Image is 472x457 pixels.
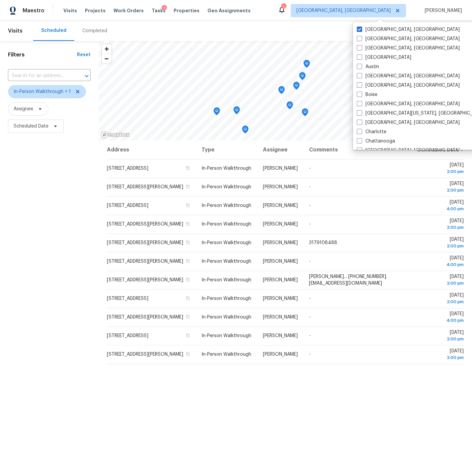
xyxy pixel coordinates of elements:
[85,7,106,14] span: Projects
[242,126,249,136] div: Map marker
[281,4,286,11] div: 1
[201,315,251,320] span: In-Person Walkthrough
[263,352,298,357] span: [PERSON_NAME]
[263,296,298,301] span: [PERSON_NAME]
[102,44,112,54] button: Zoom in
[185,277,191,283] button: Copy Address
[416,200,464,212] span: [DATE]
[263,240,298,245] span: [PERSON_NAME]
[416,181,464,194] span: [DATE]
[416,206,464,212] div: 4:00 pm
[152,8,166,13] span: Tasks
[357,101,460,107] label: [GEOGRAPHIC_DATA], [GEOGRAPHIC_DATA]
[107,140,196,159] th: Address
[357,63,379,70] label: Austin
[8,51,77,58] h1: Filters
[309,222,311,227] span: -
[185,258,191,264] button: Copy Address
[107,185,183,189] span: [STREET_ADDRESS][PERSON_NAME]
[14,123,48,130] span: Scheduled Date
[309,240,337,245] span: 3179108488
[185,295,191,301] button: Copy Address
[416,274,464,287] span: [DATE]
[107,203,148,208] span: [STREET_ADDRESS]
[304,140,411,159] th: Comments
[263,222,298,227] span: [PERSON_NAME]
[263,203,298,208] span: [PERSON_NAME]
[174,7,199,14] span: Properties
[309,352,311,357] span: -
[416,243,464,249] div: 2:00 pm
[357,91,377,98] label: Boise
[302,108,308,119] div: Map marker
[101,131,130,138] a: Mapbox homepage
[357,147,460,154] label: [GEOGRAPHIC_DATA], [GEOGRAPHIC_DATA]
[14,106,33,112] span: Assignee
[278,86,285,96] div: Map marker
[14,88,71,95] span: In-Person Walkthrough + 1
[213,107,220,118] div: Map marker
[41,27,66,34] div: Scheduled
[416,280,464,287] div: 2:00 pm
[263,185,298,189] span: [PERSON_NAME]
[107,222,183,227] span: [STREET_ADDRESS][PERSON_NAME]
[114,7,144,14] span: Work Orders
[8,24,23,38] span: Visits
[201,185,251,189] span: In-Person Walkthrough
[185,351,191,357] button: Copy Address
[201,240,251,245] span: In-Person Walkthrough
[82,71,91,81] button: Open
[263,315,298,320] span: [PERSON_NAME]
[416,256,464,268] span: [DATE]
[422,7,462,14] span: [PERSON_NAME]
[309,259,311,264] span: -
[201,352,251,357] span: In-Person Walkthrough
[416,317,464,324] div: 4:00 pm
[309,315,311,320] span: -
[107,296,148,301] span: [STREET_ADDRESS]
[263,278,298,282] span: [PERSON_NAME]
[411,140,464,159] th: Scheduled Date ↑
[107,315,183,320] span: [STREET_ADDRESS][PERSON_NAME]
[309,203,311,208] span: -
[185,184,191,190] button: Copy Address
[309,296,311,301] span: -
[357,54,411,61] label: [GEOGRAPHIC_DATA]
[416,168,464,175] div: 2:00 pm
[63,7,77,14] span: Visits
[357,73,460,79] label: [GEOGRAPHIC_DATA], [GEOGRAPHIC_DATA]
[107,240,183,245] span: [STREET_ADDRESS][PERSON_NAME]
[82,28,107,34] div: Completed
[416,330,464,342] span: [DATE]
[309,333,311,338] span: -
[416,187,464,194] div: 2:00 pm
[185,221,191,227] button: Copy Address
[185,202,191,208] button: Copy Address
[416,224,464,231] div: 2:00 pm
[357,26,460,33] label: [GEOGRAPHIC_DATA], [GEOGRAPHIC_DATA]
[102,54,112,63] button: Zoom out
[357,36,460,42] label: [GEOGRAPHIC_DATA], [GEOGRAPHIC_DATA]
[416,219,464,231] span: [DATE]
[293,82,300,92] div: Map marker
[185,332,191,338] button: Copy Address
[185,314,191,320] button: Copy Address
[357,138,395,144] label: Chattanooga
[309,185,311,189] span: -
[258,140,304,159] th: Assignee
[185,239,191,245] button: Copy Address
[201,278,251,282] span: In-Person Walkthrough
[416,299,464,305] div: 2:00 pm
[107,278,183,282] span: [STREET_ADDRESS][PERSON_NAME]
[8,71,72,81] input: Search for an address...
[201,296,251,301] span: In-Person Walkthrough
[207,7,251,14] span: Geo Assignments
[77,51,91,58] div: Reset
[309,166,311,171] span: -
[357,119,460,126] label: [GEOGRAPHIC_DATA], [GEOGRAPHIC_DATA]
[107,166,148,171] span: [STREET_ADDRESS]
[303,60,310,70] div: Map marker
[201,203,251,208] span: In-Person Walkthrough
